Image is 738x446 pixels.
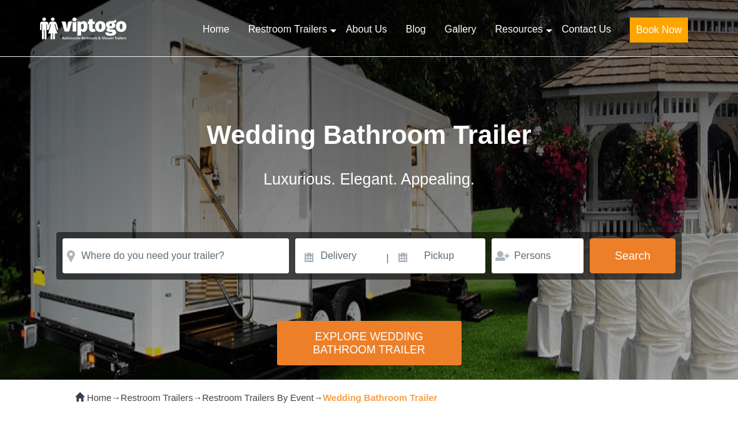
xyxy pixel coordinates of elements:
a: Home [193,16,239,43]
button: Book Now [630,18,688,43]
input: Persons [492,238,584,273]
input: Where do you need your trailer? [63,238,289,273]
input: Pickup [390,238,485,273]
button: Live Chat [688,396,738,446]
a: Restroom Trailers By Event [202,393,313,403]
a: About Us [336,16,397,43]
a: Gallery [435,16,486,43]
span: | [387,238,389,278]
strong: Wedding Bathroom Trailer [323,393,437,403]
a: Contact Us [552,16,620,43]
div: Explore Wedding Bathroom Trailer [277,321,462,365]
span: → → → [87,393,437,403]
span: Wedding Bathroom Trailer [206,120,531,150]
input: Delivery [295,238,385,273]
a: Blog [397,16,435,43]
a: Resources [485,16,552,43]
button: Search [590,238,675,273]
span: Luxurious. Elegant. Appealing. [263,170,475,188]
a: Book Now [620,16,697,50]
a: Restroom Trailers [239,16,336,43]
